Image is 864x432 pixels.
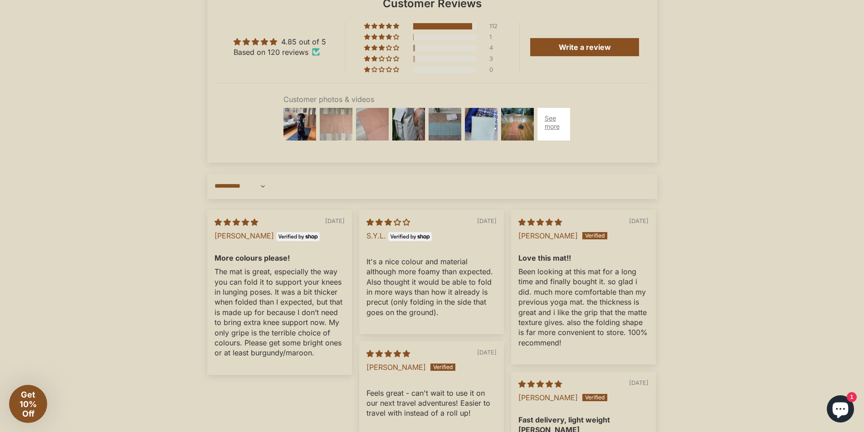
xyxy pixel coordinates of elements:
span: [PERSON_NAME] [215,231,274,240]
img: User picture [318,106,354,142]
img: User picture [463,106,499,142]
span: [PERSON_NAME] [518,393,578,402]
span: 5 star review [215,218,258,227]
span: 5 star review [518,379,562,388]
div: Average rating is 4.85 stars [234,37,326,47]
div: 93% (112) reviews with 5 star rating [364,23,400,29]
img: User picture [536,106,572,142]
div: 1 [489,34,500,40]
span: [DATE] [477,217,497,225]
div: 1% (1) reviews with 4 star rating [364,34,400,40]
span: 5 star review [518,218,562,227]
div: 3% (4) reviews with 3 star rating [364,45,400,51]
img: User picture [282,106,318,142]
span: [DATE] [325,217,345,225]
span: [PERSON_NAME] [518,231,578,240]
p: Feels great - can't wait to use it on our next travel adventures! Easier to travel with instead o... [366,388,497,418]
span: 3 star review [366,218,410,227]
span: 5 star review [366,349,410,358]
div: 4 [489,45,500,51]
p: The mat is great, especially the way you can fold it to support your knees in lunging poses. It w... [215,267,345,358]
img: User picture [354,106,391,142]
b: Love this mat!! [518,253,649,263]
img: User picture [499,106,536,142]
div: 3% (3) reviews with 2 star rating [364,56,400,62]
div: 112 [489,23,500,29]
p: Been looking at this mat for a long time and finally bought it. so glad i did. much more comforta... [518,267,649,348]
a: Write a review [530,38,639,56]
span: Get 10% Off [20,390,37,418]
img: User picture [427,106,463,142]
p: It's a nice colour and material although more foamy than expected. Also thought it would be able ... [366,257,497,317]
img: User picture [391,106,427,142]
div: Customer photos & videos [283,94,570,104]
img: Verified by Shop [388,232,432,241]
span: [DATE] [629,217,649,225]
select: Sort dropdown [215,177,268,195]
b: More colours please! [215,253,345,263]
inbox-online-store-chat: Shopify online store chat [824,395,857,425]
img: Verified by Shop [276,232,320,241]
span: [DATE] [629,379,649,387]
div: Based on 120 reviews [234,47,326,57]
span: S.Y.L. [366,231,386,240]
div: Get 10% Off [9,385,47,423]
span: [DATE] [477,349,497,357]
div: 3 [489,56,500,62]
span: [PERSON_NAME] [366,363,426,372]
img: Verified Checkmark [312,48,320,56]
span: 4.85 out of 5 [281,37,326,46]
